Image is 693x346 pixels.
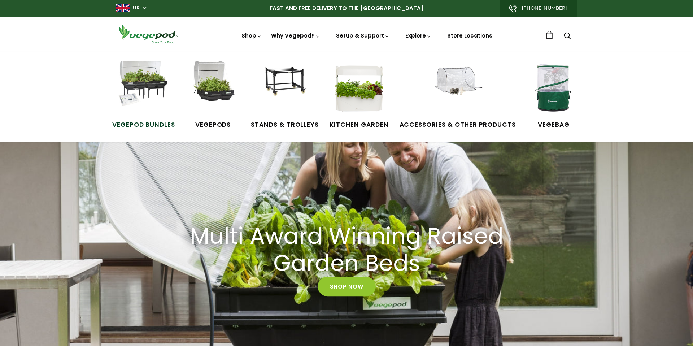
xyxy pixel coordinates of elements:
[330,120,388,130] span: Kitchen Garden
[133,4,140,12] a: UK
[115,4,130,12] img: gb_large.png
[318,277,376,297] a: Shop Now
[400,61,516,129] a: Accessories & Other Products
[431,61,485,115] img: Accessories & Other Products
[241,32,262,60] a: Shop
[184,223,509,277] h2: Multi Award Winning Raised Garden Beds
[330,61,388,129] a: Kitchen Garden
[186,120,240,130] span: Vegepods
[405,32,431,39] a: Explore
[115,24,180,44] img: Vegepod
[251,61,319,129] a: Stands & Trolleys
[336,32,389,39] a: Setup & Support
[527,120,581,130] span: VegeBag
[251,120,319,130] span: Stands & Trolleys
[112,120,175,130] span: Vegepod Bundles
[258,61,312,115] img: Stands & Trolleys
[112,61,175,129] a: Vegepod Bundles
[332,61,386,115] img: Kitchen Garden
[271,32,320,39] a: Why Vegepod?
[527,61,581,129] a: VegeBag
[527,61,581,115] img: VegeBag
[400,120,516,130] span: Accessories & Other Products
[447,32,492,39] a: Store Locations
[117,61,171,115] img: Vegepod Bundles
[175,223,518,277] a: Multi Award Winning Raised Garden Beds
[186,61,240,129] a: Vegepods
[564,33,571,40] a: Search
[186,61,240,115] img: Raised Garden Kits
